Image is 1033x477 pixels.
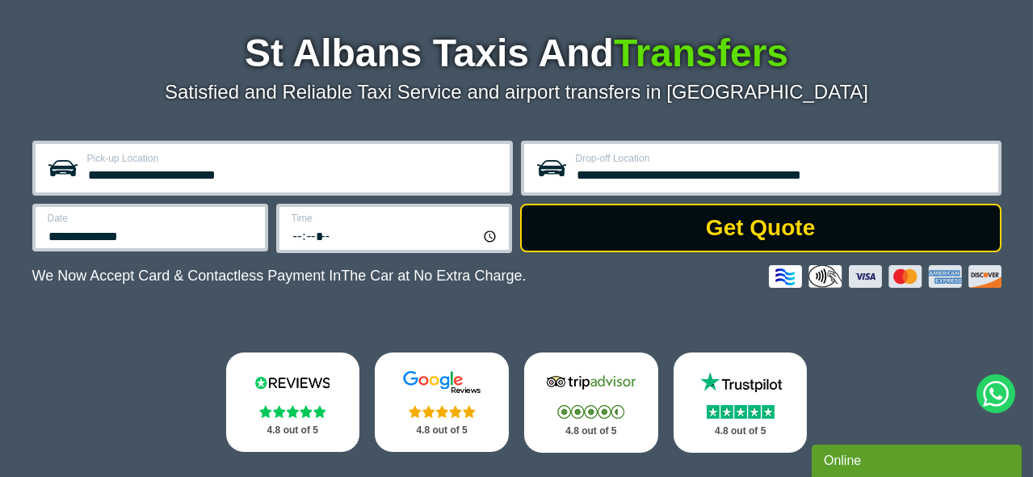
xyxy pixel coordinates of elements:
button: Get Quote [520,204,1002,252]
img: Stars [707,405,775,419]
p: 4.8 out of 5 [691,421,790,441]
img: Stars [259,405,326,418]
iframe: chat widget [812,441,1025,477]
a: Google Stars 4.8 out of 5 [375,352,509,452]
img: Trustpilot [692,370,789,395]
a: Reviews.io Stars 4.8 out of 5 [226,352,360,452]
img: Stars [409,405,476,418]
a: Tripadvisor Stars 4.8 out of 5 [524,352,658,453]
label: Date [48,213,255,223]
p: 4.8 out of 5 [542,421,640,441]
p: Satisfied and Reliable Taxi Service and airport transfers in [GEOGRAPHIC_DATA] [32,81,1002,103]
p: We Now Accept Card & Contactless Payment In [32,268,527,285]
a: Trustpilot Stars 4.8 out of 5 [674,352,808,453]
span: Transfers [614,32,788,74]
span: The Car at No Extra Charge. [341,268,526,284]
label: Drop-off Location [576,154,989,163]
p: 4.8 out of 5 [393,420,491,441]
h1: St Albans Taxis And [32,34,1002,73]
label: Pick-up Location [87,154,500,163]
img: Tripadvisor [543,370,640,395]
img: Stars [557,405,624,419]
label: Time [292,213,499,223]
img: Credit And Debit Cards [769,265,1002,288]
img: Reviews.io [244,370,341,395]
p: 4.8 out of 5 [244,420,342,441]
img: Google [393,370,490,395]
